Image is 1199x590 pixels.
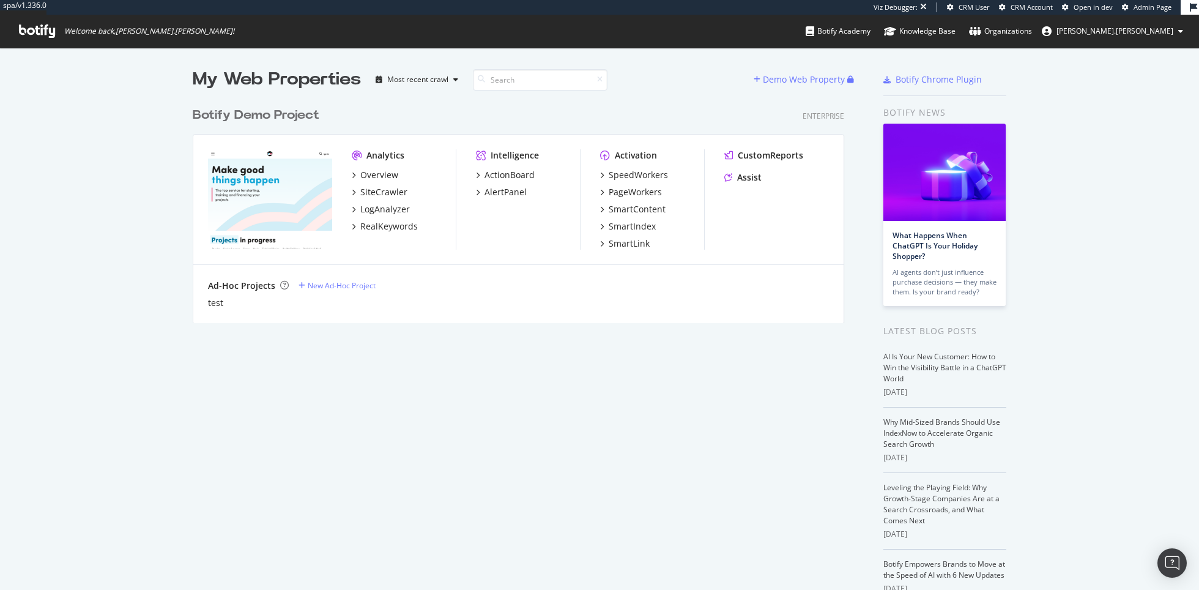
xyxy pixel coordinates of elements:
a: AlertPanel [476,186,527,198]
a: Admin Page [1122,2,1171,12]
div: Knowledge Base [884,25,956,37]
a: Botify Chrome Plugin [883,73,982,86]
div: Demo Web Property [763,73,845,86]
button: Most recent crawl [371,70,463,89]
a: Botify Demo Project [193,106,324,124]
a: Demo Web Property [754,74,847,84]
a: SpeedWorkers [600,169,668,181]
span: ryan.flanagan [1056,26,1173,36]
div: RealKeywords [360,220,418,233]
div: Activation [615,149,657,162]
button: Demo Web Property [754,70,847,89]
div: SpeedWorkers [609,169,668,181]
a: Why Mid-Sized Brands Should Use IndexNow to Accelerate Organic Search Growth [883,417,1000,449]
span: Admin Page [1134,2,1171,12]
div: Viz Debugger: [874,2,918,12]
div: grid [193,92,854,323]
div: Enterprise [803,111,844,121]
a: RealKeywords [352,220,418,233]
a: SmartLink [600,237,650,250]
div: CustomReports [738,149,803,162]
div: [DATE] [883,452,1006,463]
a: SmartContent [600,203,666,215]
div: Analytics [366,149,404,162]
div: Ad-Hoc Projects [208,280,275,292]
div: SmartLink [609,237,650,250]
img: What Happens When ChatGPT Is Your Holiday Shopper? [883,124,1006,221]
button: [PERSON_NAME].[PERSON_NAME] [1032,21,1193,41]
a: What Happens When ChatGPT Is Your Holiday Shopper? [893,230,978,261]
div: AI agents don’t just influence purchase decisions — they make them. Is your brand ready? [893,267,997,297]
div: Intelligence [491,149,539,162]
a: CRM Account [999,2,1053,12]
a: Knowledge Base [884,15,956,48]
a: Assist [724,171,762,184]
div: AlertPanel [484,186,527,198]
div: SmartIndex [609,220,656,233]
div: Botify Chrome Plugin [896,73,982,86]
div: My Web Properties [193,67,361,92]
a: SmartIndex [600,220,656,233]
div: SmartContent [609,203,666,215]
a: Open in dev [1062,2,1113,12]
a: Botify Academy [806,15,870,48]
div: PageWorkers [609,186,662,198]
div: Botify Academy [806,25,870,37]
input: Search [473,69,607,91]
a: AI Is Your New Customer: How to Win the Visibility Battle in a ChatGPT World [883,351,1006,384]
a: CustomReports [724,149,803,162]
div: Most recent crawl [387,76,448,83]
a: CRM User [947,2,990,12]
div: LogAnalyzer [360,203,410,215]
div: ActionBoard [484,169,535,181]
a: Botify Empowers Brands to Move at the Speed of AI with 6 New Updates [883,559,1005,580]
span: CRM User [959,2,990,12]
span: CRM Account [1011,2,1053,12]
img: ulule.com [208,149,332,248]
div: New Ad-Hoc Project [308,280,376,291]
a: Leveling the Playing Field: Why Growth-Stage Companies Are at a Search Crossroads, and What Comes... [883,482,1000,526]
div: [DATE] [883,387,1006,398]
a: Overview [352,169,398,181]
div: Organizations [969,25,1032,37]
a: Organizations [969,15,1032,48]
div: Botify news [883,106,1006,119]
div: Botify Demo Project [193,106,319,124]
a: SiteCrawler [352,186,407,198]
span: Welcome back, [PERSON_NAME].[PERSON_NAME] ! [64,26,234,36]
div: SiteCrawler [360,186,407,198]
span: Open in dev [1074,2,1113,12]
div: Latest Blog Posts [883,324,1006,338]
div: [DATE] [883,529,1006,540]
div: Assist [737,171,762,184]
div: Overview [360,169,398,181]
a: New Ad-Hoc Project [299,280,376,291]
a: PageWorkers [600,186,662,198]
a: LogAnalyzer [352,203,410,215]
a: ActionBoard [476,169,535,181]
div: Open Intercom Messenger [1157,548,1187,578]
a: test [208,297,223,309]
